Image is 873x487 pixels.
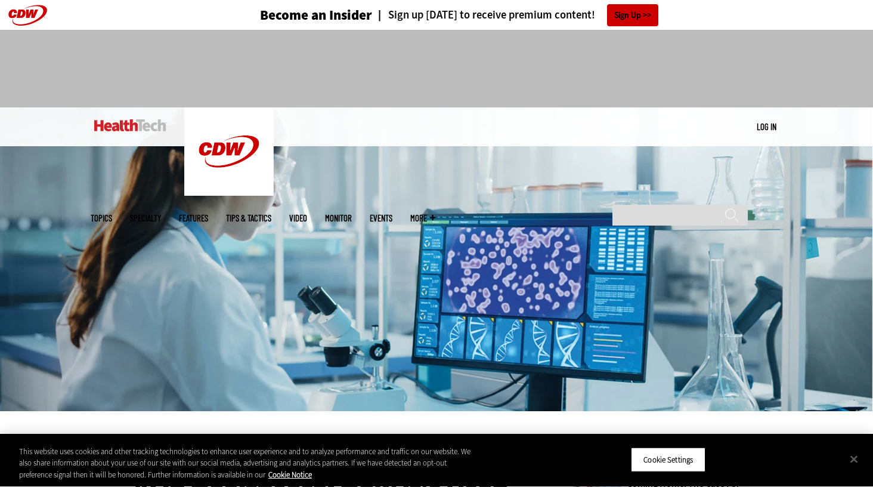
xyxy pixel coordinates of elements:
a: More information about your privacy [268,470,312,480]
span: More [410,214,435,223]
span: Specialty [130,214,161,223]
a: Tips & Tactics [226,214,271,223]
img: Home [94,119,166,131]
a: MonITor [325,214,352,223]
a: Sign up [DATE] to receive premium content! [372,10,595,21]
a: Video [289,214,307,223]
h3: Become an Insider [260,8,372,22]
div: This website uses cookies and other tracking technologies to enhance user experience and to analy... [19,446,480,481]
button: Cookie Settings [631,447,705,472]
a: Features [179,214,208,223]
span: Topics [91,214,112,223]
div: User menu [757,121,776,133]
button: Close [841,446,867,472]
a: Log in [757,121,776,132]
a: Events [370,214,392,223]
a: CDW [184,186,274,199]
a: Sign Up [607,4,658,26]
a: Become an Insider [215,8,372,22]
img: Home [184,107,274,196]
